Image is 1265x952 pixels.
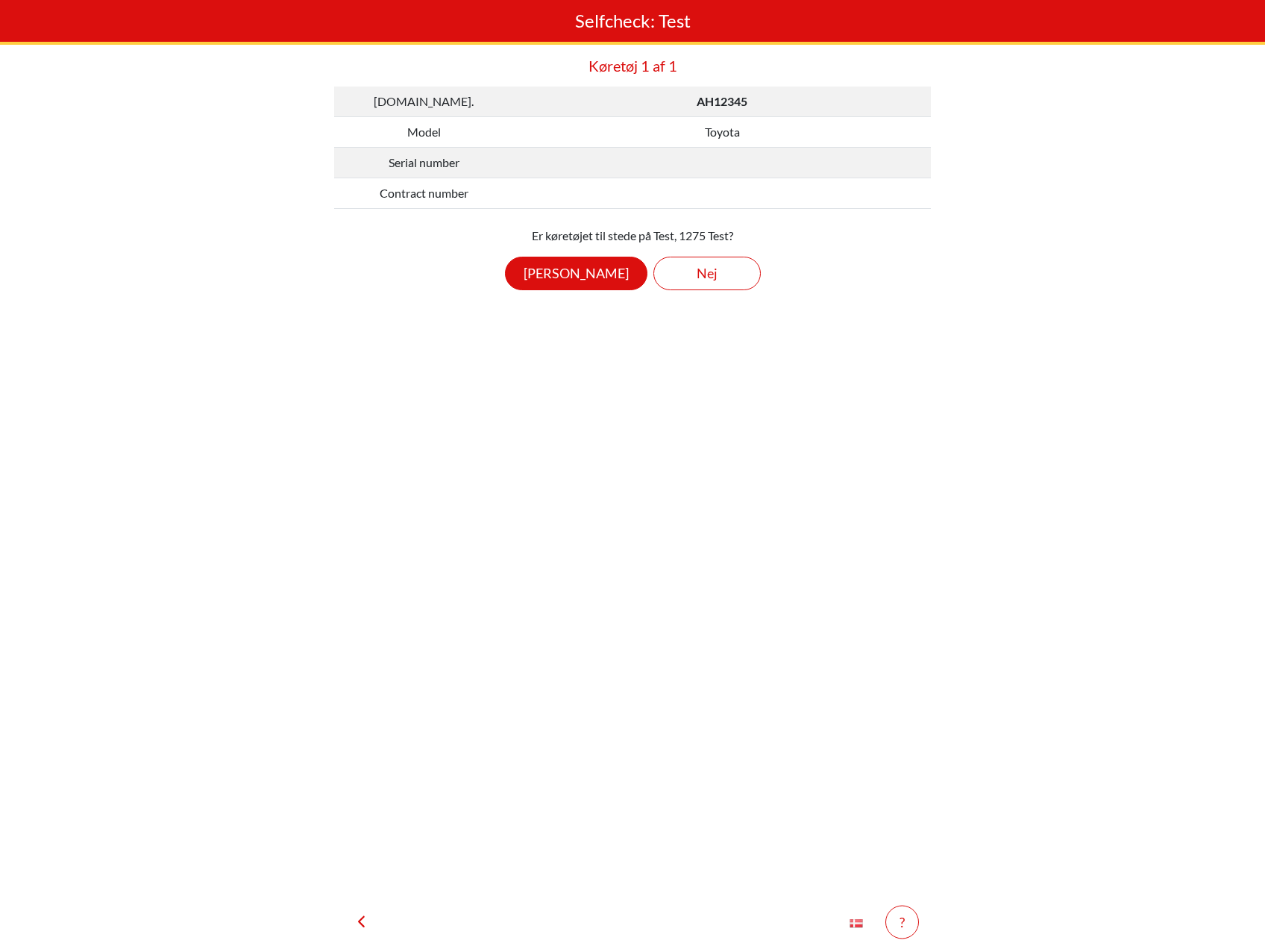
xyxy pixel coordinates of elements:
[352,227,913,245] p: Er køretøjet til stede på Test, 1275 Test?
[895,912,909,933] div: ?
[513,117,931,148] td: Toyota
[334,178,513,209] td: Contract number
[334,117,513,148] td: Model
[334,148,513,178] td: Serial number
[524,263,629,284] div: [PERSON_NAME]
[334,87,513,117] td: [DOMAIN_NAME].
[885,906,919,939] button: ?
[505,257,647,290] button: [PERSON_NAME]
[672,263,742,284] div: Nej
[850,917,863,930] img: isAAAAASUVORK5CYII=
[352,257,913,290] div: Group
[575,10,691,32] h1: Selfcheck: Test
[697,94,747,108] strong: AH12345
[653,257,761,290] button: Nej
[346,57,919,75] h2: Køretøj 1 af 1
